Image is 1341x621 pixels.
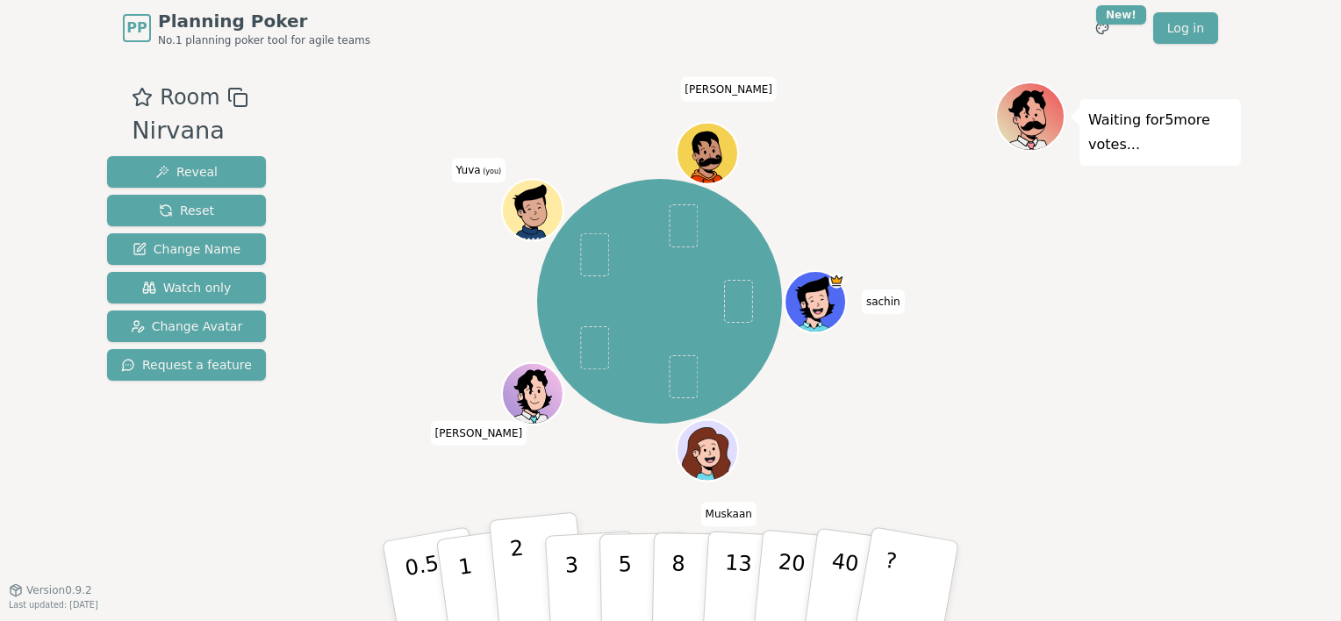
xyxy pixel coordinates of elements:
span: (you) [481,168,502,175]
span: Request a feature [121,356,252,374]
span: Last updated: [DATE] [9,600,98,610]
span: Reset [159,202,214,219]
button: Change Avatar [107,310,266,342]
span: Reveal [155,163,218,181]
a: Log in [1153,12,1218,44]
span: Click to change your name [431,420,527,445]
span: Change Avatar [131,318,243,335]
div: New! [1096,5,1146,25]
span: PP [126,18,147,39]
button: Version0.9.2 [9,583,92,597]
span: Click to change your name [452,158,506,182]
button: Add as favourite [132,82,153,113]
span: No.1 planning poker tool for agile teams [158,33,370,47]
span: Click to change your name [862,289,905,314]
span: Watch only [142,279,232,296]
button: New! [1086,12,1118,44]
button: Reset [107,195,266,226]
a: PPPlanning PokerNo.1 planning poker tool for agile teams [123,9,370,47]
p: Waiting for 5 more votes... [1088,108,1232,157]
span: Version 0.9.2 [26,583,92,597]
button: Watch only [107,272,266,303]
span: Click to change your name [680,76,777,101]
button: Reveal [107,156,266,188]
span: sachin is the host [829,273,845,289]
button: Click to change your avatar [505,181,563,239]
span: Room [160,82,219,113]
button: Request a feature [107,349,266,381]
span: Planning Poker [158,9,370,33]
div: Nirvana [132,113,247,149]
button: Change Name [107,233,266,265]
span: Click to change your name [701,502,757,526]
span: Change Name [133,240,240,258]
